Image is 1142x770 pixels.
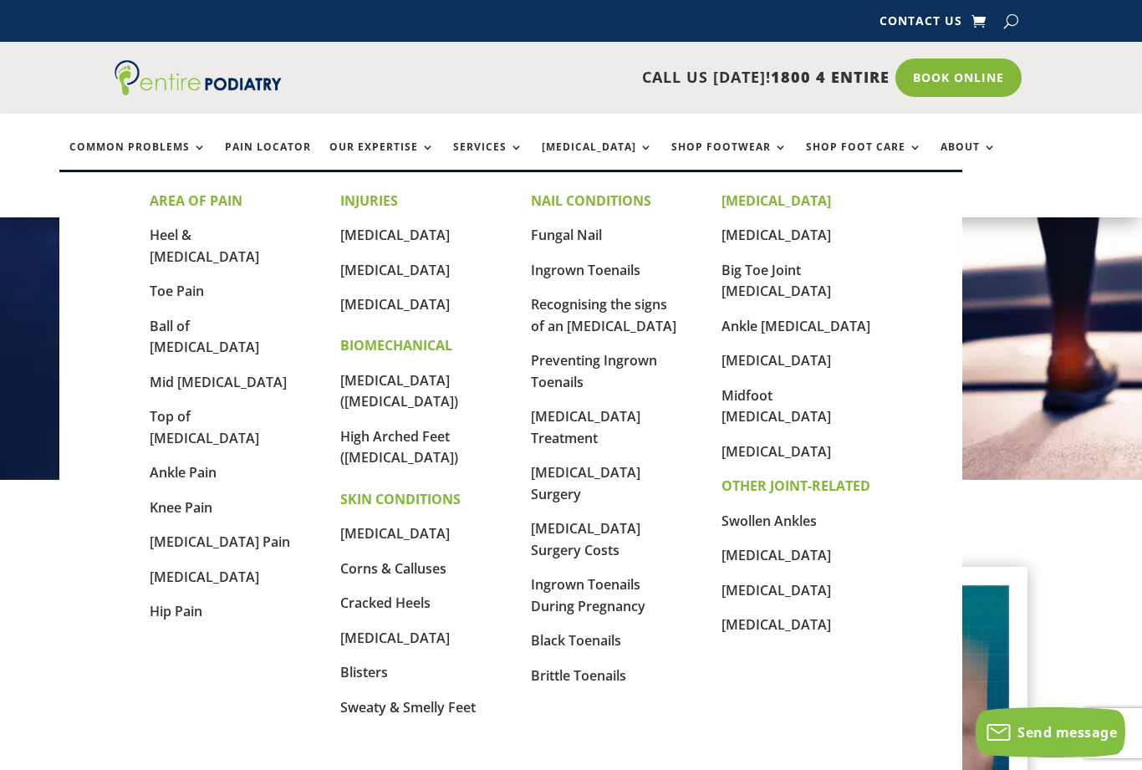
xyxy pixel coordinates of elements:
[531,407,640,447] a: [MEDICAL_DATA] Treatment
[150,191,242,210] strong: AREA OF PAIN
[721,226,831,244] a: [MEDICAL_DATA]
[542,141,653,177] a: [MEDICAL_DATA]
[150,463,217,482] a: Ankle Pain
[340,191,398,210] strong: INJURIES
[879,15,962,33] a: Contact Us
[976,707,1125,757] button: Send message
[721,615,831,634] a: [MEDICAL_DATA]
[941,141,997,177] a: About
[531,666,626,685] a: Brittle Toenails
[225,141,311,177] a: Pain Locator
[531,631,621,650] a: Black Toenails
[150,317,259,357] a: Ball of [MEDICAL_DATA]
[150,568,259,586] a: [MEDICAL_DATA]
[115,82,282,99] a: Entire Podiatry
[721,386,831,426] a: Midfoot [MEDICAL_DATA]
[340,371,458,411] a: [MEDICAL_DATA] ([MEDICAL_DATA])
[531,519,640,559] a: [MEDICAL_DATA] Surgery Costs
[340,524,450,543] a: [MEDICAL_DATA]
[721,477,870,495] strong: OTHER JOINT-RELATED
[340,261,450,279] a: [MEDICAL_DATA]
[340,663,388,681] a: Blisters
[806,141,922,177] a: Shop Foot Care
[340,629,450,647] a: [MEDICAL_DATA]
[721,442,831,461] a: [MEDICAL_DATA]
[150,602,202,620] a: Hip Pain
[150,533,290,551] a: [MEDICAL_DATA] Pain
[531,463,640,503] a: [MEDICAL_DATA] Surgery
[340,427,458,467] a: High Arched Feet ([MEDICAL_DATA])
[531,351,657,391] a: Preventing Ingrown Toenails
[340,559,446,578] a: Corns & Calluses
[150,498,212,517] a: Knee Pain
[721,317,870,335] a: Ankle [MEDICAL_DATA]
[150,226,259,266] a: Heel & [MEDICAL_DATA]
[721,546,831,564] a: [MEDICAL_DATA]
[115,60,282,95] img: logo (1)
[1017,723,1117,742] span: Send message
[721,261,831,301] a: Big Toe Joint [MEDICAL_DATA]
[671,141,788,177] a: Shop Footwear
[340,490,461,508] strong: SKIN CONDITIONS
[721,351,831,370] a: [MEDICAL_DATA]
[771,67,890,87] span: 1800 4 ENTIRE
[69,141,206,177] a: Common Problems
[340,698,476,716] a: Sweaty & Smelly Feet
[150,407,259,447] a: Top of [MEDICAL_DATA]
[340,295,450,314] a: [MEDICAL_DATA]
[150,373,287,391] a: Mid [MEDICAL_DATA]
[721,191,831,210] strong: [MEDICAL_DATA]
[322,67,890,89] p: CALL US [DATE]!
[531,226,602,244] a: Fungal Nail
[340,226,450,244] a: [MEDICAL_DATA]
[329,141,435,177] a: Our Expertise
[721,581,831,599] a: [MEDICAL_DATA]
[340,594,431,612] a: Cracked Heels
[895,59,1022,97] a: Book Online
[531,261,640,279] a: Ingrown Toenails
[453,141,523,177] a: Services
[531,191,651,210] strong: NAIL CONDITIONS
[721,512,817,530] a: Swollen Ankles
[340,336,452,354] strong: BIOMECHANICAL
[150,282,204,300] a: Toe Pain
[531,575,645,615] a: Ingrown Toenails During Pregnancy
[531,295,676,335] a: Recognising the signs of an [MEDICAL_DATA]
